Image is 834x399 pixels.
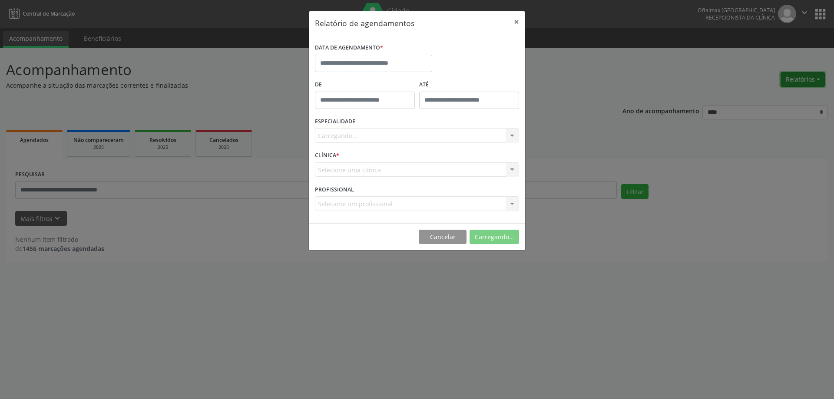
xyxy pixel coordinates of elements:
label: DATA DE AGENDAMENTO [315,41,383,55]
label: PROFISSIONAL [315,183,354,196]
button: Carregando... [470,230,519,244]
button: Cancelar [419,230,467,244]
label: CLÍNICA [315,149,339,162]
h5: Relatório de agendamentos [315,17,414,29]
label: ESPECIALIDADE [315,115,355,129]
label: De [315,78,415,92]
button: Close [508,11,525,33]
label: ATÉ [419,78,519,92]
